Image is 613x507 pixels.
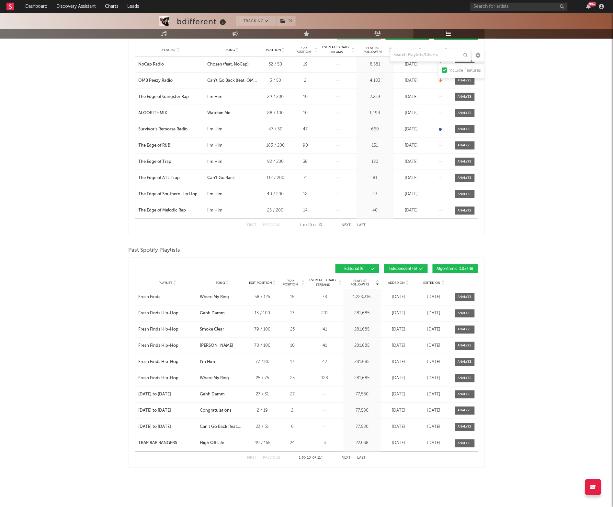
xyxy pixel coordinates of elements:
[390,49,471,62] input: Search Playlists/Charts
[248,408,277,414] div: 2 / 19
[395,191,428,198] div: [DATE]
[139,207,186,214] div: The Edge of Melodic Rap
[207,61,249,68] div: Chosen (feat. NoCap)
[302,457,306,460] span: to
[139,61,164,68] div: NoCap Radio
[308,327,342,333] div: 41
[263,223,280,227] button: Previous
[433,264,478,273] button: Algorithmic(102)
[248,359,277,366] div: 77 / 80
[293,175,318,181] div: 4
[345,310,379,317] div: 281,685
[280,408,305,414] div: 2
[200,327,244,333] a: Smoke Clear
[358,94,392,100] div: 2,259
[340,267,369,271] span: Editorial ( 6 )
[345,408,379,414] div: 77,580
[293,159,318,165] div: 38
[200,327,224,333] div: Smoke Clear
[261,126,290,133] div: 47 / 50
[345,359,379,366] div: 281,685
[207,110,230,116] div: Watchin Me
[139,142,204,149] a: The Edge of R&B
[261,78,290,84] div: 3 / 50
[358,126,392,133] div: 669
[293,78,318,84] div: 2
[382,375,415,382] div: [DATE]
[358,46,388,54] span: Playlist Followers
[418,375,450,382] div: [DATE]
[139,408,171,414] div: [DATE] to [DATE]
[308,343,342,349] div: 41
[261,207,290,214] div: 25 / 200
[207,126,222,133] div: I'm Him
[345,392,379,398] div: 77,580
[139,359,179,366] div: Fresh Finds Hip-Hop
[382,343,415,349] div: [DATE]
[129,247,180,254] span: Past Spotify Playlists
[382,408,415,414] div: [DATE]
[247,223,257,227] button: First
[200,408,244,414] a: Congratulations
[308,359,342,366] div: 42
[395,159,428,165] div: [DATE]
[139,78,173,84] div: OMB Peezy Radio
[358,61,392,68] div: 8,581
[248,375,277,382] div: 25 / 75
[207,207,222,214] div: I'm Him
[345,294,379,301] div: 1,228,316
[200,359,244,366] a: I'm Him
[358,110,392,116] div: 1,494
[248,392,277,398] div: 27 / 31
[418,424,450,430] div: [DATE]
[139,159,204,165] a: The Edge of Trap
[139,343,197,349] a: Fresh Finds Hip-Hop
[139,110,204,116] a: ALGORITHMIX
[358,223,366,227] button: Last
[216,281,225,285] span: Song
[248,310,277,317] div: 13 / 100
[358,175,392,181] div: 81
[139,375,179,382] div: Fresh Finds Hip-Hop
[388,267,418,271] span: Independent ( 6 )
[207,94,222,100] div: I'm Him
[280,424,305,430] div: 6
[200,392,225,398] div: Gahh Damm
[586,4,591,9] button: 99+
[358,142,392,149] div: 151
[395,126,428,133] div: [DATE]
[139,191,204,198] a: The Edge of Southern Hip Hop
[200,408,232,414] div: Congratulations
[139,159,172,165] div: The Edge of Trap
[248,424,277,430] div: 23 / 31
[139,408,197,414] a: [DATE] to [DATE]
[200,343,244,349] a: [PERSON_NAME]
[345,424,379,430] div: 77,580
[418,343,450,349] div: [DATE]
[418,359,450,366] div: [DATE]
[261,142,290,149] div: 183 / 200
[418,294,450,301] div: [DATE]
[280,310,305,317] div: 13
[418,310,450,317] div: [DATE]
[424,281,441,285] span: Exited On
[358,159,392,165] div: 120
[382,327,415,333] div: [DATE]
[388,281,405,285] span: Added On
[308,440,342,447] div: 3
[248,343,277,349] div: 78 / 100
[293,46,314,54] span: Peak Position
[384,264,428,273] button: Independent(6)
[308,278,338,288] span: Estimated Daily Streams
[382,424,415,430] div: [DATE]
[345,279,375,287] span: Playlist Followers
[226,48,235,52] span: Song
[200,424,244,430] a: Can't Go Back (feat. OMB Peezy)
[382,392,415,398] div: [DATE]
[418,392,450,398] div: [DATE]
[248,294,277,301] div: 58 / 125
[358,78,392,84] div: 4,183
[139,294,161,301] div: Fresh Finds
[280,359,305,366] div: 17
[139,424,171,430] div: [DATE] to [DATE]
